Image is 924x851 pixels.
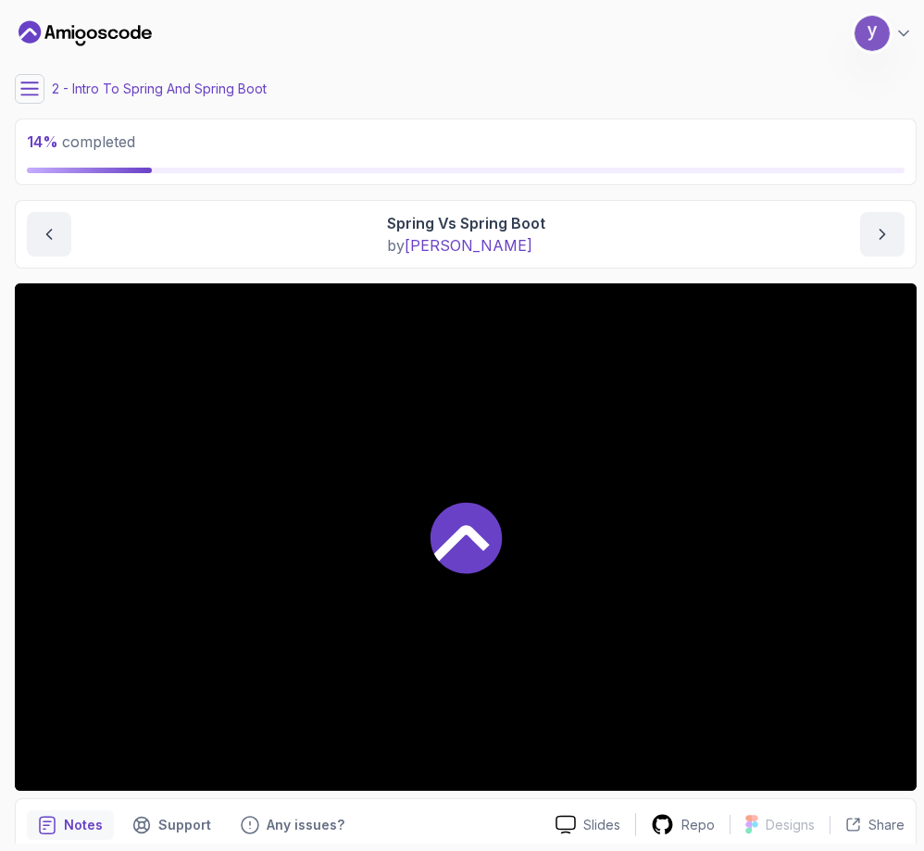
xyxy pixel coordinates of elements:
button: previous content [27,212,71,257]
button: Share [830,816,905,834]
button: next content [860,212,905,257]
button: Feedback button [230,810,356,840]
p: Share [868,816,905,834]
button: Support button [121,810,222,840]
p: 2 - Intro To Spring And Spring Boot [52,80,267,98]
a: Slides [541,815,635,834]
p: Notes [64,816,103,834]
button: user profile image [854,15,913,52]
span: [PERSON_NAME] [405,236,532,255]
button: notes button [27,810,114,840]
a: Dashboard [19,19,152,48]
p: Spring Vs Spring Boot [387,212,545,234]
p: Any issues? [267,816,344,834]
span: completed [27,132,135,151]
p: Repo [681,816,715,834]
p: by [387,234,545,257]
p: Designs [766,816,815,834]
p: Support [158,816,211,834]
span: 14 % [27,132,58,151]
a: Repo [636,813,730,836]
img: user profile image [855,16,890,51]
p: Slides [583,816,620,834]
